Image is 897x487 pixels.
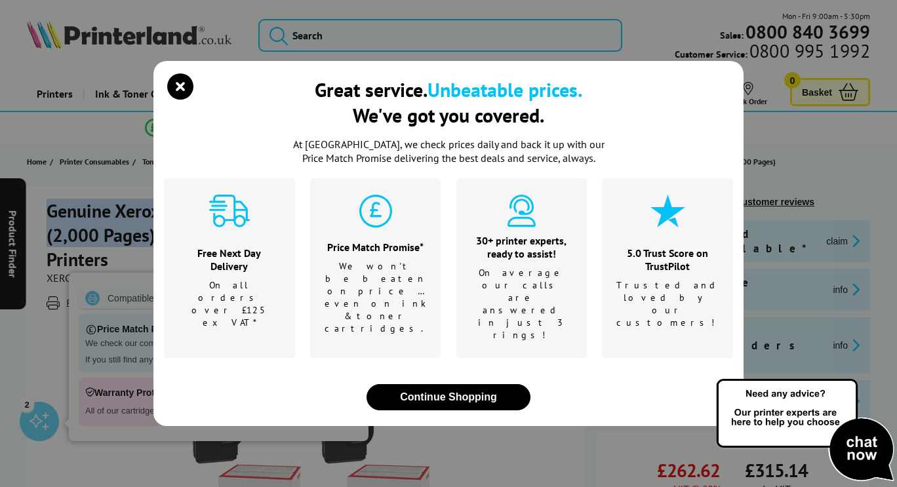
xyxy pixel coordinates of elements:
[428,77,582,102] b: Unbeatable prices.
[616,279,719,329] p: Trusted and loved by our customers!
[367,384,530,410] button: close modal
[285,138,612,165] p: At [GEOGRAPHIC_DATA], we check prices daily and back it up with our Price Match Promise deliverin...
[473,234,571,260] div: 30+ printer experts, ready to assist!
[180,279,279,329] p: On all orders over £125 ex VAT*
[325,241,427,254] div: Price Match Promise*
[180,246,279,273] div: Free Next Day Delivery
[473,267,571,341] p: On average our calls are answered in just 3 rings!
[713,377,897,484] img: Open Live Chat window
[616,246,719,273] div: 5.0 Trust Score on TrustPilot
[170,77,190,96] button: close modal
[325,260,427,335] p: We won't be beaten on price …even on ink & toner cartridges.
[315,77,582,128] div: Great service. We've got you covered.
